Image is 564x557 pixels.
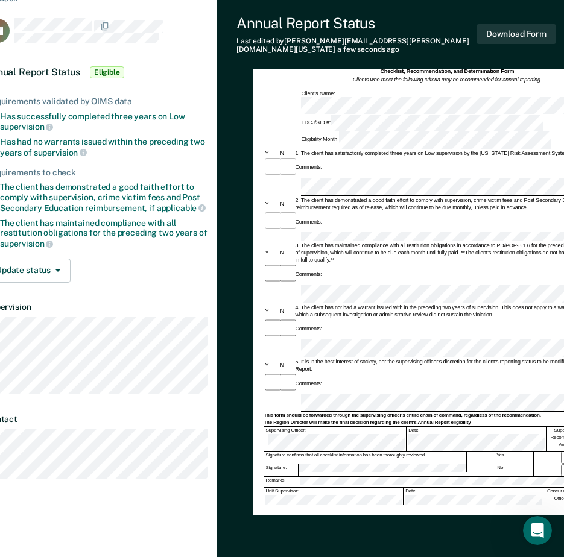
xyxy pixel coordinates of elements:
[264,249,279,256] div: Y
[264,452,467,464] div: Signature confirms that all checklist information has been thoroughly reviewed.
[279,249,294,256] div: N
[294,271,323,278] div: Comments:
[294,163,323,171] div: Comments:
[279,307,294,315] div: N
[90,66,124,78] span: Eligible
[407,427,547,451] div: Date:
[294,325,323,332] div: Comments:
[264,477,299,484] div: Remarks:
[279,200,294,207] div: N
[300,131,553,148] div: Eligibility Month:
[34,148,87,157] span: supervision
[353,77,542,83] em: Clients who meet the following criteria may be recommended for annual reporting.
[337,45,399,54] span: a few seconds ago
[477,24,556,44] button: Download Form
[404,488,543,512] div: Date:
[381,68,515,74] strong: Checklist, Recommendation, and Determination Form
[467,452,534,464] div: Yes
[264,149,279,157] div: Y
[264,200,279,207] div: Y
[279,362,294,369] div: N
[294,218,323,225] div: Comments:
[264,464,299,476] div: Signature:
[294,380,323,387] div: Comments:
[236,14,477,32] div: Annual Report Status
[300,115,545,131] div: TDCJ/SID #:
[264,488,404,512] div: Unit Supervisor:
[157,203,206,213] span: applicable
[264,427,407,451] div: Supervising Officer:
[523,516,552,545] iframe: Intercom live chat
[279,149,294,157] div: N
[467,464,534,476] div: No
[236,37,477,54] div: Last edited by [PERSON_NAME][EMAIL_ADDRESS][PERSON_NAME][DOMAIN_NAME][US_STATE]
[264,362,279,369] div: Y
[264,307,279,315] div: Y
